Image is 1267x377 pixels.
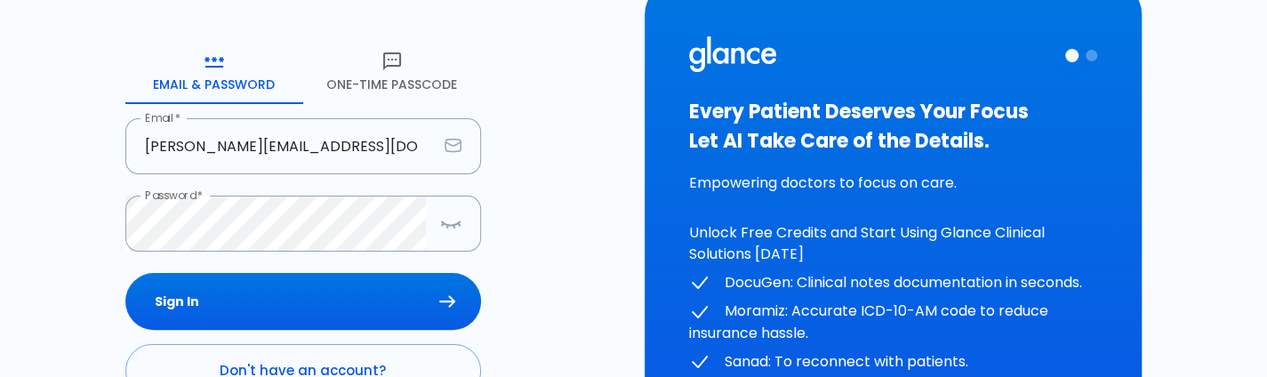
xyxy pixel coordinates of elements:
p: Unlock Free Credits and Start Using Glance Clinical Solutions [DATE] [689,222,1098,265]
label: Password [145,188,203,203]
label: Email [145,110,180,125]
button: One-Time Passcode [303,40,481,104]
p: Moramiz: Accurate ICD-10-AM code to reduce insurance hassle. [689,301,1098,344]
button: Sign In [125,273,481,331]
button: Email & Password [125,40,303,104]
h3: Every Patient Deserves Your Focus Let AI Take Care of the Details. [689,97,1098,156]
p: Sanad: To reconnect with patients. [689,351,1098,373]
p: Empowering doctors to focus on care. [689,172,1098,194]
input: dr.ahmed@clinic.com [125,118,437,174]
p: DocuGen: Clinical notes documentation in seconds. [689,272,1098,294]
